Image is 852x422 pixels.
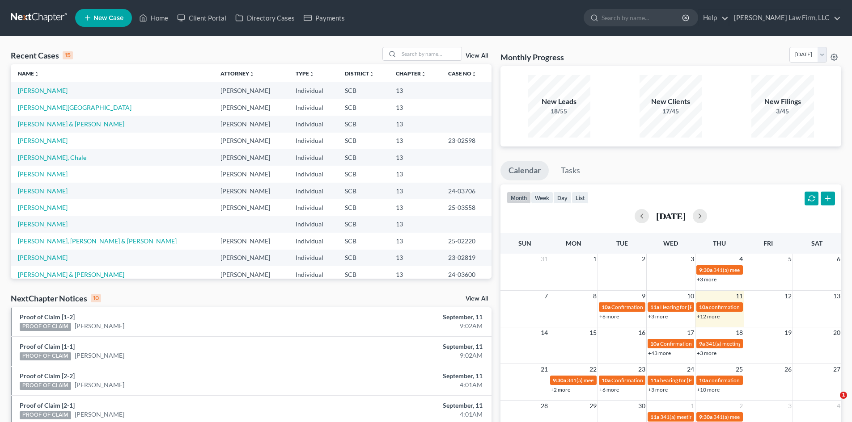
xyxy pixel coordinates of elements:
[389,166,441,182] td: 13
[660,304,783,310] span: Hearing for [PERSON_NAME] and [PERSON_NAME]
[18,237,177,245] a: [PERSON_NAME], [PERSON_NAME] & [PERSON_NAME]
[389,99,441,116] td: 13
[441,183,491,199] td: 24-03706
[787,254,793,264] span: 5
[338,149,389,166] td: SCB
[334,322,483,330] div: 9:02AM
[540,327,549,338] span: 14
[699,304,708,310] span: 10a
[220,70,254,77] a: Attorneyunfold_more
[389,233,441,249] td: 13
[18,87,68,94] a: [PERSON_NAME]
[500,52,564,63] h3: Monthly Progress
[18,120,124,128] a: [PERSON_NAME] & [PERSON_NAME]
[213,199,288,216] td: [PERSON_NAME]
[18,137,68,144] a: [PERSON_NAME]
[213,266,288,283] td: [PERSON_NAME]
[699,267,712,273] span: 9:30a
[18,220,68,228] a: [PERSON_NAME]
[528,107,590,116] div: 18/55
[338,183,389,199] td: SCB
[288,233,338,249] td: Individual
[763,239,773,247] span: Fri
[338,216,389,233] td: SCB
[528,96,590,107] div: New Leads
[637,401,646,411] span: 30
[448,70,477,77] a: Case Nounfold_more
[660,414,746,420] span: 341(a) meeting for [PERSON_NAME]
[334,380,483,389] div: 4:01AM
[11,293,101,304] div: NextChapter Notices
[832,364,841,375] span: 27
[213,233,288,249] td: [PERSON_NAME]
[18,271,124,278] a: [PERSON_NAME] & [PERSON_NAME]
[20,372,75,380] a: Proof of Claim [2-2]
[706,340,792,347] span: 341(a) meeting for [PERSON_NAME]
[389,82,441,99] td: 13
[592,254,598,264] span: 1
[709,304,810,310] span: confirmation hearing for [PERSON_NAME]
[589,364,598,375] span: 22
[288,166,338,182] td: Individual
[334,342,483,351] div: September, 11
[697,350,716,356] a: +3 more
[471,71,477,77] i: unfold_more
[656,211,686,221] h2: [DATE]
[334,410,483,419] div: 4:01AM
[713,414,800,420] span: 341(a) meeting for [PERSON_NAME]
[299,10,349,26] a: Payments
[686,327,695,338] span: 17
[213,166,288,182] td: [PERSON_NAME]
[389,183,441,199] td: 13
[602,9,683,26] input: Search by name...
[602,377,610,384] span: 10a
[836,254,841,264] span: 6
[738,254,744,264] span: 4
[389,116,441,132] td: 13
[20,411,71,419] div: PROOF OF CLAIM
[63,51,73,59] div: 15
[309,71,314,77] i: unfold_more
[566,239,581,247] span: Mon
[589,401,598,411] span: 29
[338,166,389,182] td: SCB
[686,291,695,301] span: 10
[551,386,570,393] a: +2 more
[338,199,389,216] td: SCB
[787,401,793,411] span: 3
[288,183,338,199] td: Individual
[641,291,646,301] span: 9
[334,372,483,380] div: September, 11
[441,133,491,149] td: 23-02598
[288,82,338,99] td: Individual
[75,410,124,419] a: [PERSON_NAME]
[648,313,668,320] a: +3 more
[641,254,646,264] span: 2
[697,386,720,393] a: +10 more
[389,216,441,233] td: 13
[20,313,75,321] a: Proof of Claim [1-2]
[18,154,86,161] a: [PERSON_NAME], Chale
[93,15,123,21] span: New Case
[713,239,726,247] span: Thu
[288,199,338,216] td: Individual
[589,327,598,338] span: 15
[20,323,71,331] div: PROOF OF CLAIM
[288,99,338,116] td: Individual
[399,47,462,60] input: Search by name...
[751,96,814,107] div: New Filings
[500,161,549,180] a: Calendar
[699,10,729,26] a: Help
[699,377,708,384] span: 10a
[531,192,553,204] button: week
[518,239,531,247] span: Sun
[466,296,488,302] a: View All
[729,10,841,26] a: [PERSON_NAME] Law Firm, LLC
[540,364,549,375] span: 21
[288,266,338,283] td: Individual
[338,133,389,149] td: SCB
[11,50,73,61] div: Recent Cases
[20,343,75,350] a: Proof of Claim [1-1]
[213,183,288,199] td: [PERSON_NAME]
[334,351,483,360] div: 9:02AM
